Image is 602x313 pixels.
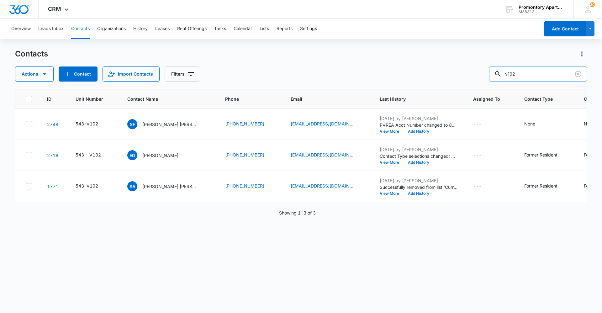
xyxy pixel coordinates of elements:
[380,161,404,164] button: View More
[380,130,404,133] button: View More
[71,19,90,39] button: Contacts
[11,19,31,39] button: Overview
[15,66,54,82] button: Actions
[380,153,458,159] p: Contact Type selections changed; None was removed and Former Resident was added.
[291,183,353,189] a: [EMAIL_ADDRESS][DOMAIN_NAME]
[97,19,126,39] button: Organizations
[165,66,200,82] button: Filters
[76,151,101,158] div: 543 - V102
[47,96,51,102] span: ID
[473,96,500,102] span: Assigned To
[380,184,458,190] p: Successfully removed from list 'Current Residents '.
[133,19,148,39] button: History
[489,66,587,82] input: Search Contacts
[473,183,493,190] div: Assigned To - - Select to Edit Field
[524,183,569,190] div: Contact Type - Former Resident - Select to Edit Field
[48,6,61,12] span: CRM
[524,183,557,189] div: Former Resident
[142,152,178,159] p: [PERSON_NAME]
[519,10,564,14] div: account id
[142,121,199,128] p: [PERSON_NAME] [PERSON_NAME]
[291,120,353,127] a: [EMAIL_ADDRESS][DOMAIN_NAME]
[47,184,58,189] a: Navigate to contact details page for Shaykaela Aguilar Bryan Tippetts
[404,192,434,195] button: Add History
[279,210,316,216] p: Showing 1-3 of 3
[519,5,564,10] div: account name
[380,96,449,102] span: Last History
[291,151,353,158] a: [EMAIL_ADDRESS][DOMAIN_NAME]
[524,96,560,102] span: Contact Type
[127,150,137,160] span: ED
[404,161,434,164] button: Add History
[291,120,365,128] div: Email - zanabear@live.com - Select to Edit Field
[234,19,252,39] button: Calendar
[590,2,595,7] div: notifications count
[225,120,276,128] div: Phone - (720) 696-2666 - Select to Edit Field
[584,120,595,127] div: None
[15,49,48,59] h1: Contacts
[214,19,226,39] button: Tasks
[380,177,458,184] p: [DATE] by [PERSON_NAME]
[127,96,201,102] span: Contact Name
[473,151,493,159] div: Assigned To - - Select to Edit Field
[76,151,112,159] div: Unit Number - 543 - V102 - Select to Edit Field
[524,120,535,127] div: None
[225,183,264,189] a: [PHONE_NUMBER]
[47,153,58,158] a: Navigate to contact details page for Emily Douglass
[380,115,458,122] p: [DATE] by [PERSON_NAME]
[473,120,493,128] div: Assigned To - - Select to Edit Field
[524,151,569,159] div: Contact Type - Former Resident - Select to Edit Field
[260,19,269,39] button: Lists
[225,96,267,102] span: Phone
[524,151,557,158] div: Former Resident
[380,146,458,153] p: [DATE] by [PERSON_NAME]
[277,19,293,39] button: Reports
[127,181,137,191] span: SA
[76,183,98,189] div: 543-V102
[291,151,365,159] div: Email - lildouggy81@gmail.com - Select to Edit Field
[127,181,210,191] div: Contact Name - Shaykaela Aguilar Bryan Tippetts - Select to Edit Field
[590,2,595,7] span: 30
[300,19,317,39] button: Settings
[544,21,586,36] button: Add Contact
[127,119,210,129] div: Contact Name - Susanne Fugita-Blas Napoleon Price - Select to Edit Field
[524,120,547,128] div: Contact Type - None - Select to Edit Field
[47,122,58,127] a: Navigate to contact details page for Susanne Fugita-Blas Napoleon Price
[404,130,434,133] button: Add History
[473,151,482,159] div: ---
[225,183,276,190] div: Phone - (307) 287-0593 - Select to Edit Field
[573,69,583,79] button: Clear
[225,151,276,159] div: Phone - (970) 539-7241 - Select to Edit Field
[142,183,199,190] p: [PERSON_NAME] [PERSON_NAME]
[291,183,365,190] div: Email - Shaylisarcatic@gmail.com - Select to Edit Field
[38,19,64,39] button: Leads Inbox
[76,120,109,128] div: Unit Number - 543-V102 - Select to Edit Field
[225,120,264,127] a: [PHONE_NUMBER]
[103,66,160,82] button: Import Contacts
[155,19,170,39] button: Leases
[76,120,98,127] div: 543-V102
[380,122,458,128] p: PVREA Acct Number changed to 80131006.
[473,120,482,128] div: ---
[127,150,190,160] div: Contact Name - Emily Douglass - Select to Edit Field
[76,96,112,102] span: Unit Number
[291,96,356,102] span: Email
[577,49,587,59] button: Actions
[177,19,207,39] button: Rent Offerings
[59,66,98,82] button: Add Contact
[127,119,137,129] span: SF
[225,151,264,158] a: [PHONE_NUMBER]
[380,192,404,195] button: View More
[473,183,482,190] div: ---
[76,183,109,190] div: Unit Number - 543-V102 - Select to Edit Field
